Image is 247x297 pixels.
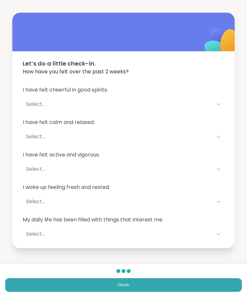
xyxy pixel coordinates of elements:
span: How have you felt over the past 2 weeks? [23,68,224,76]
div: Select... [26,133,209,141]
span: I have felt active and vigorous. [23,151,224,159]
span: Finish [118,282,129,288]
div: Select... [26,100,209,108]
span: I have felt cheerful in good spirits. [23,86,224,94]
div: Select... [26,165,209,173]
div: Select... [26,198,209,205]
span: I woke up feeling fresh and rested. [23,183,224,191]
button: Finish [5,278,242,292]
span: Let’s do a little check-in. [23,59,224,68]
span: My daily life has been filled with things that interest me. [23,216,224,224]
span: I have felt calm and relaxed. [23,118,224,126]
div: Select... [26,230,209,238]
